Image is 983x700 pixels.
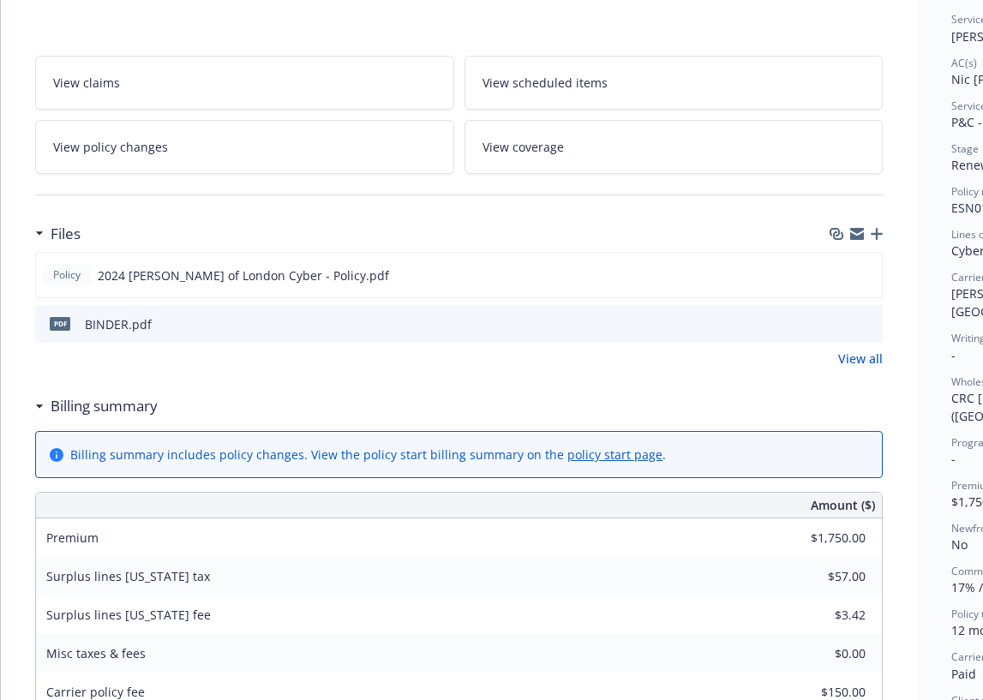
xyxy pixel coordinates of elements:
[46,607,211,623] span: Surplus lines [US_STATE] fee
[860,315,876,333] button: preview file
[51,223,81,245] h3: Files
[951,451,956,467] span: -
[51,395,158,417] h3: Billing summary
[46,529,99,546] span: Premium
[860,266,875,284] button: preview file
[70,446,666,464] div: Billing summary includes policy changes. View the policy start billing summary on the .
[35,120,454,174] a: View policy changes
[35,223,81,245] div: Files
[811,496,875,514] span: Amount ($)
[951,347,956,363] span: -
[951,141,979,156] span: Stage
[951,536,968,553] span: No
[764,564,876,589] input: 0.00
[50,267,84,283] span: Policy
[764,525,876,551] input: 0.00
[46,645,146,661] span: Misc taxes & fees
[35,395,158,417] div: Billing summary
[50,317,70,330] span: pdf
[35,56,454,110] a: View claims
[483,138,564,156] span: View coverage
[833,315,847,333] button: download file
[465,56,884,110] a: View scheduled items
[483,74,608,92] span: View scheduled items
[53,74,120,92] span: View claims
[838,350,883,368] a: View all
[46,568,210,584] span: Surplus lines [US_STATE] tax
[567,446,662,463] a: policy start page
[951,56,977,70] span: AC(s)
[764,641,876,667] input: 0.00
[53,138,168,156] span: View policy changes
[98,266,389,284] span: 2024 [PERSON_NAME] of London Cyber - Policy.pdf
[85,315,152,333] div: BINDER.pdf
[46,684,145,700] span: Carrier policy fee
[465,120,884,174] a: View coverage
[832,266,846,284] button: download file
[951,666,976,682] span: Paid
[764,602,876,628] input: 0.00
